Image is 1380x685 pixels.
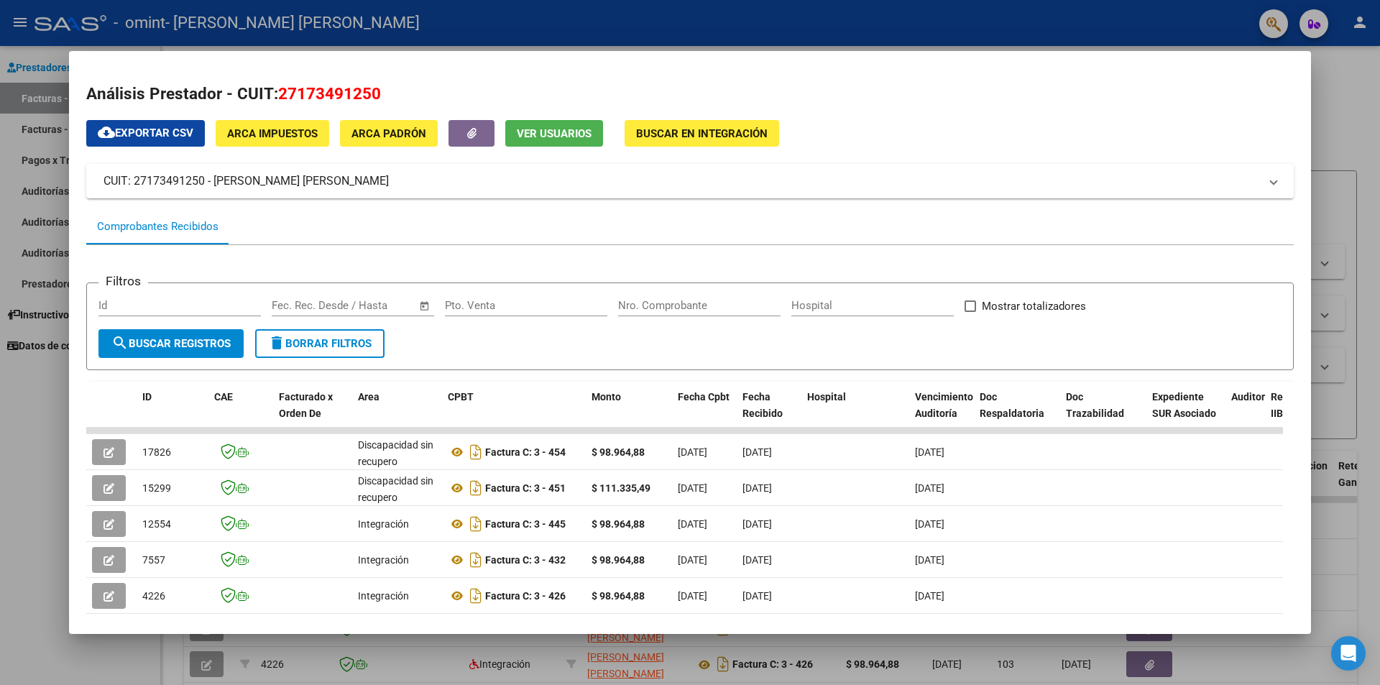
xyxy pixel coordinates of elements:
div: Comprobantes Recibidos [97,219,218,235]
mat-icon: cloud_download [98,124,115,141]
span: Expediente SUR Asociado [1152,391,1216,419]
span: Integración [358,554,409,566]
span: [DATE] [742,554,772,566]
span: [DATE] [742,518,772,530]
i: Descargar documento [466,477,485,500]
mat-icon: search [111,334,129,351]
input: Start date [272,299,318,312]
datatable-header-cell: Expediente SUR Asociado [1146,382,1225,445]
span: [DATE] [742,446,772,458]
span: Buscar en Integración [636,127,768,140]
strong: Factura C: 3 - 451 [485,482,566,494]
strong: $ 98.964,88 [592,446,645,458]
span: CAE [214,391,233,403]
strong: Factura C: 3 - 445 [485,518,566,530]
button: ARCA Impuestos [216,120,329,147]
span: Mostrar totalizadores [982,298,1086,315]
span: Retencion IIBB [1271,391,1317,419]
span: Monto [592,391,621,403]
span: [DATE] [678,446,707,458]
i: Descargar documento [466,584,485,607]
button: ARCA Padrón [340,120,438,147]
span: 15299 [142,482,171,494]
span: 17826 [142,446,171,458]
button: Borrar Filtros [255,329,385,358]
span: Fecha Cpbt [678,391,730,403]
button: Open calendar [417,298,433,314]
span: 4226 [142,590,165,602]
div: Open Intercom Messenger [1331,636,1366,671]
span: [DATE] [678,554,707,566]
span: 27173491250 [278,84,381,103]
datatable-header-cell: Fecha Recibido [737,382,801,445]
span: 7557 [142,554,165,566]
button: Buscar Registros [98,329,244,358]
i: Descargar documento [466,548,485,571]
datatable-header-cell: Hospital [801,382,909,445]
datatable-header-cell: Monto [586,382,672,445]
span: Buscar Registros [111,337,231,350]
input: End date [331,299,401,312]
i: Descargar documento [466,512,485,535]
button: Buscar en Integración [625,120,779,147]
span: [DATE] [678,590,707,602]
button: Exportar CSV [86,120,205,147]
span: [DATE] [678,518,707,530]
datatable-header-cell: Retencion IIBB [1265,382,1322,445]
span: Hospital [807,391,846,403]
span: Area [358,391,379,403]
span: [DATE] [915,590,944,602]
mat-expansion-panel-header: CUIT: 27173491250 - [PERSON_NAME] [PERSON_NAME] [86,164,1294,198]
datatable-header-cell: Doc Trazabilidad [1060,382,1146,445]
strong: $ 111.335,49 [592,482,650,494]
span: Fecha Recibido [742,391,783,419]
mat-panel-title: CUIT: 27173491250 - [PERSON_NAME] [PERSON_NAME] [103,173,1259,190]
strong: $ 98.964,88 [592,590,645,602]
span: ID [142,391,152,403]
datatable-header-cell: Doc Respaldatoria [974,382,1060,445]
strong: $ 98.964,88 [592,518,645,530]
span: Discapacidad sin recupero [358,475,433,503]
span: [DATE] [742,482,772,494]
datatable-header-cell: Facturado x Orden De [273,382,352,445]
span: [DATE] [915,482,944,494]
span: [DATE] [678,482,707,494]
i: Descargar documento [466,441,485,464]
strong: Factura C: 3 - 454 [485,446,566,458]
datatable-header-cell: Auditoria [1225,382,1265,445]
span: Doc Respaldatoria [980,391,1044,419]
strong: $ 98.964,88 [592,554,645,566]
span: [DATE] [915,518,944,530]
datatable-header-cell: Vencimiento Auditoría [909,382,974,445]
span: Ver Usuarios [517,127,592,140]
button: Ver Usuarios [505,120,603,147]
span: [DATE] [915,554,944,566]
h3: Filtros [98,272,148,290]
datatable-header-cell: ID [137,382,208,445]
datatable-header-cell: CPBT [442,382,586,445]
datatable-header-cell: CAE [208,382,273,445]
span: [DATE] [915,446,944,458]
span: Integración [358,590,409,602]
datatable-header-cell: Area [352,382,442,445]
span: Borrar Filtros [268,337,372,350]
span: Discapacidad sin recupero [358,439,433,467]
h2: Análisis Prestador - CUIT: [86,82,1294,106]
span: Auditoria [1231,391,1274,403]
span: ARCA Padrón [351,127,426,140]
span: CPBT [448,391,474,403]
datatable-header-cell: Fecha Cpbt [672,382,737,445]
strong: Factura C: 3 - 432 [485,554,566,566]
span: Facturado x Orden De [279,391,333,419]
span: ARCA Impuestos [227,127,318,140]
span: Vencimiento Auditoría [915,391,973,419]
span: [DATE] [742,590,772,602]
span: Integración [358,518,409,530]
span: 12554 [142,518,171,530]
mat-icon: delete [268,334,285,351]
span: Doc Trazabilidad [1066,391,1124,419]
strong: Factura C: 3 - 426 [485,590,566,602]
span: Exportar CSV [98,127,193,139]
